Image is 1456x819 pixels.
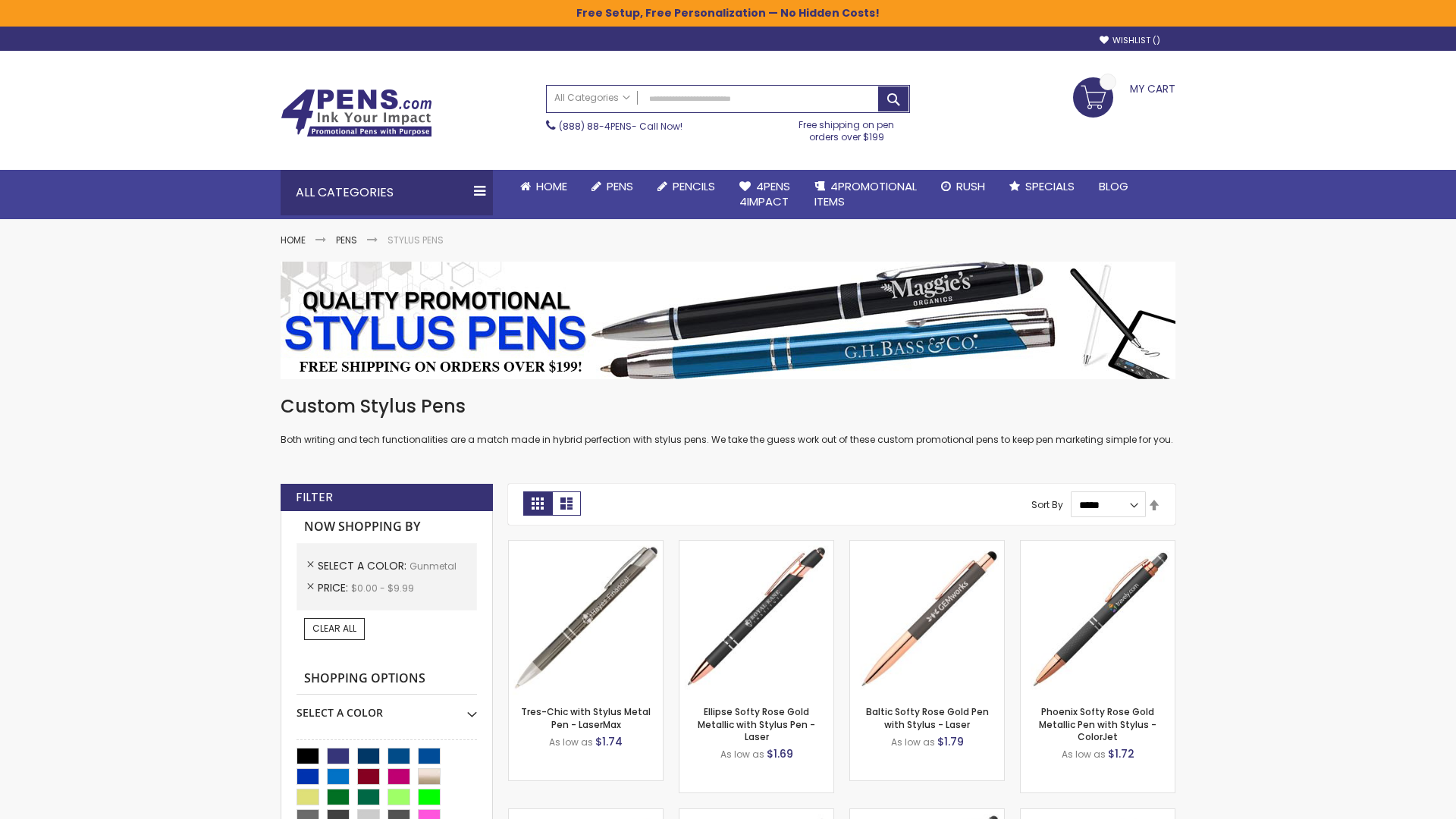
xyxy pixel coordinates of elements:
[679,541,833,695] img: Ellipse Softy Rose Gold Metallic with Stylus Pen - Laser-Gunmetal
[698,705,815,742] a: Ellipse Softy Rose Gold Metallic with Stylus Pen - Laser
[351,582,414,595] span: $0.00 - $9.99
[802,170,929,219] a: 4PROMOTIONALITEMS
[508,170,579,203] a: Home
[281,262,1175,379] img: Stylus Pens
[509,540,663,553] a: Tres-Chic with Stylus Metal Pen - LaserMax-Gunmetal
[866,705,989,730] a: Baltic Softy Rose Gold Pen with Stylus - Laser
[318,558,409,573] span: Select A Color
[318,580,351,595] span: Price
[281,89,432,137] img: 4Pens Custom Pens and Promotional Products
[1025,178,1075,194] span: Specials
[727,170,802,219] a: 4Pens4impact
[814,178,917,209] span: 4PROMOTIONAL ITEMS
[739,178,790,209] span: 4Pens 4impact
[297,663,477,695] strong: Shopping Options
[929,170,997,203] a: Rush
[281,394,1175,447] div: Both writing and tech functionalities are a match made in hybrid perfection with stylus pens. We ...
[312,622,356,635] span: Clear All
[956,178,985,194] span: Rush
[547,86,638,111] a: All Categories
[1021,540,1175,553] a: Phoenix Softy Rose Gold Metallic Pen with Stylus Pen - ColorJet-Gunmetal
[607,178,633,194] span: Pens
[1021,541,1175,695] img: Phoenix Softy Rose Gold Metallic Pen with Stylus Pen - ColorJet-Gunmetal
[559,120,682,133] span: - Call Now!
[297,511,477,543] strong: Now Shopping by
[595,734,623,749] span: $1.74
[937,734,964,749] span: $1.79
[1108,746,1134,761] span: $1.72
[1062,748,1106,761] span: As low as
[281,394,1175,419] h1: Custom Stylus Pens
[521,705,651,730] a: Tres-Chic with Stylus Metal Pen - LaserMax
[559,120,632,133] a: (888) 88-4PENS
[388,234,444,246] strong: Stylus Pens
[1039,705,1156,742] a: Phoenix Softy Rose Gold Metallic Pen with Stylus - ColorJet
[673,178,715,194] span: Pencils
[281,170,493,215] div: All Categories
[720,748,764,761] span: As low as
[997,170,1087,203] a: Specials
[336,234,357,246] a: Pens
[297,695,477,720] div: Select A Color
[549,736,593,748] span: As low as
[1087,170,1141,203] a: Blog
[850,540,1004,553] a: Baltic Softy Rose Gold Pen with Stylus - Laser-Gunmetal
[1099,178,1128,194] span: Blog
[679,540,833,553] a: Ellipse Softy Rose Gold Metallic with Stylus Pen - Laser-Gunmetal
[767,746,793,761] span: $1.69
[1100,35,1160,46] a: Wishlist
[304,618,365,639] a: Clear All
[536,178,567,194] span: Home
[554,92,630,104] span: All Categories
[509,541,663,695] img: Tres-Chic with Stylus Metal Pen - LaserMax-Gunmetal
[783,113,911,143] div: Free shipping on pen orders over $199
[891,736,935,748] span: As low as
[850,541,1004,695] img: Baltic Softy Rose Gold Pen with Stylus - Laser-Gunmetal
[281,234,306,246] a: Home
[579,170,645,203] a: Pens
[523,491,552,516] strong: Grid
[1031,498,1063,511] label: Sort By
[645,170,727,203] a: Pencils
[409,560,457,573] span: Gunmetal
[296,489,333,506] strong: Filter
